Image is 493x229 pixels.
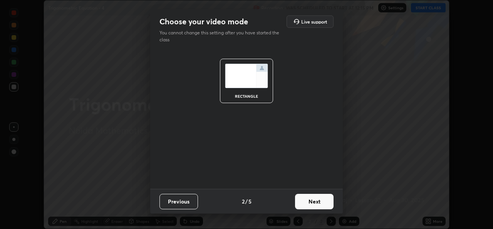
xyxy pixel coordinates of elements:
[245,197,248,205] h4: /
[159,17,248,27] h2: Choose your video mode
[301,19,327,24] h5: Live support
[242,197,245,205] h4: 2
[231,94,262,98] div: rectangle
[295,194,334,209] button: Next
[159,194,198,209] button: Previous
[159,29,284,43] p: You cannot change this setting after you have started the class
[248,197,252,205] h4: 5
[225,64,268,88] img: normalScreenIcon.ae25ed63.svg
